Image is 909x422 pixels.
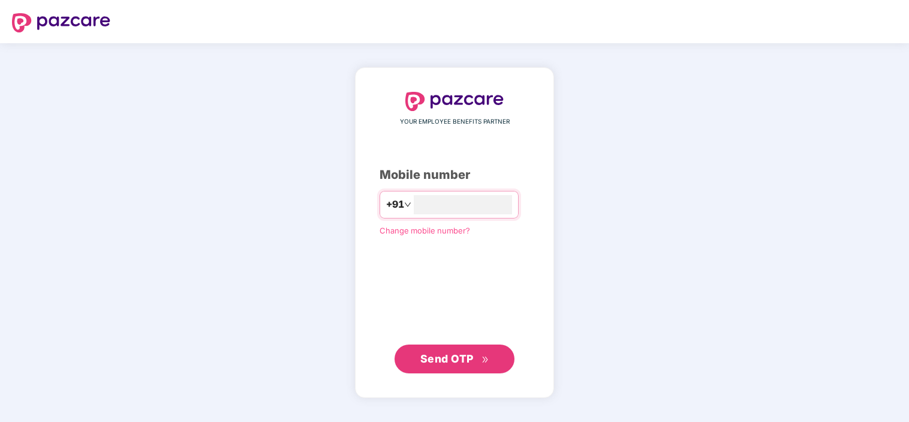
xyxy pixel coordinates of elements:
[380,226,470,235] a: Change mobile number?
[405,92,504,111] img: logo
[400,117,510,127] span: YOUR EMPLOYEE BENEFITS PARTNER
[420,352,474,365] span: Send OTP
[12,13,110,32] img: logo
[386,197,404,212] span: +91
[404,201,411,208] span: down
[380,166,529,184] div: Mobile number
[481,356,489,364] span: double-right
[395,345,514,373] button: Send OTPdouble-right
